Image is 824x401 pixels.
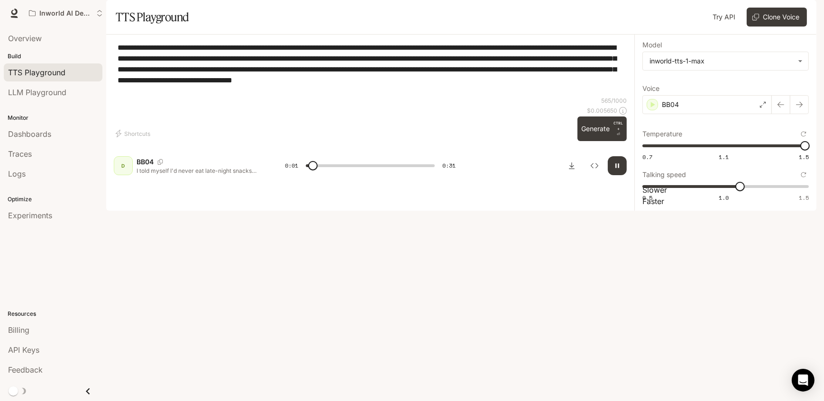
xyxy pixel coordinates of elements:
[798,169,809,180] button: Reset to default
[562,156,581,175] button: Download audio
[662,100,679,109] p: BB04
[642,42,662,48] p: Model
[642,85,659,92] p: Voice
[587,107,617,115] p: $ 0.005650
[577,116,627,141] button: GenerateCTRL +⏎
[643,52,808,70] div: inworld-tts-1-max
[585,156,604,175] button: Inspect
[642,184,809,196] p: Slower
[39,9,92,18] p: Inworld AI Demos
[25,4,107,23] button: Open workspace menu
[114,126,154,141] button: Shortcuts
[650,56,793,66] div: inworld-tts-1-max
[792,369,815,392] div: Open Intercom Messenger
[642,153,652,161] span: 0.7
[116,158,131,173] div: D
[613,120,623,137] p: ⏎
[116,8,189,27] h1: TTS Playground
[719,153,729,161] span: 1.1
[642,131,682,137] p: Temperature
[642,171,686,178] p: Talking speed
[601,97,627,105] p: 565 / 1000
[613,120,623,132] p: CTRL +
[798,129,809,139] button: Reset to default
[709,8,739,27] a: Try API
[154,159,167,165] button: Copy Voice ID
[747,8,807,27] button: Clone Voice
[642,196,809,207] p: Faster
[799,153,809,161] span: 1.5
